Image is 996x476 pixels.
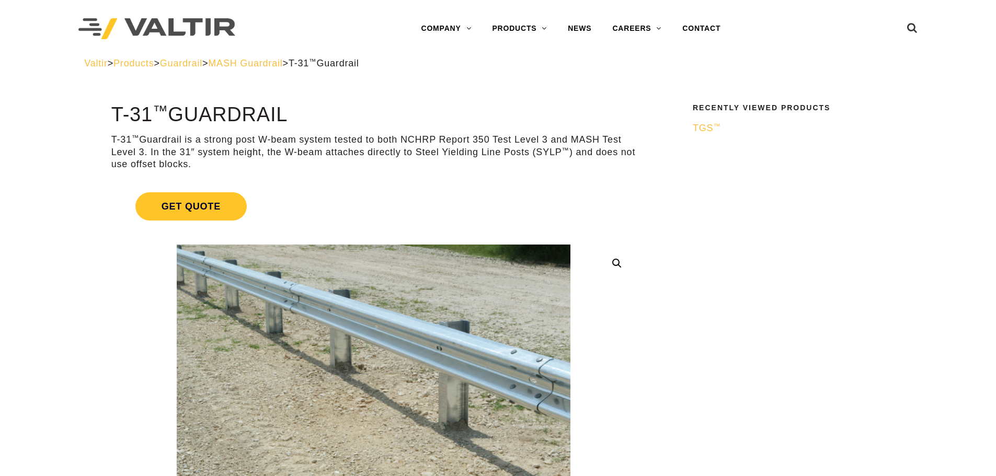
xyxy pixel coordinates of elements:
a: CONTACT [672,18,731,39]
sup: ™ [153,102,168,119]
sup: ™ [309,57,316,65]
a: PRODUCTS [482,18,557,39]
a: NEWS [557,18,602,39]
a: Products [113,58,154,68]
span: T-31 Guardrail [289,58,359,68]
a: MASH Guardrail [208,58,282,68]
span: TGS [693,123,721,133]
a: Get Quote [111,180,636,233]
div: > > > > [84,57,912,69]
h1: T-31 Guardrail [111,104,636,126]
h2: Recently Viewed Products [693,104,905,112]
p: T-31 Guardrail is a strong post W-beam system tested to both NCHRP Report 350 Test Level 3 and MA... [111,134,636,170]
sup: ™ [562,146,569,154]
a: COMPANY [410,18,482,39]
sup: ™ [713,122,720,130]
a: TGS™ [693,122,905,134]
a: CAREERS [602,18,672,39]
img: Valtir [78,18,235,40]
sup: ™ [132,134,139,142]
a: Guardrail [160,58,202,68]
a: Valtir [84,58,107,68]
span: Get Quote [135,192,247,220]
